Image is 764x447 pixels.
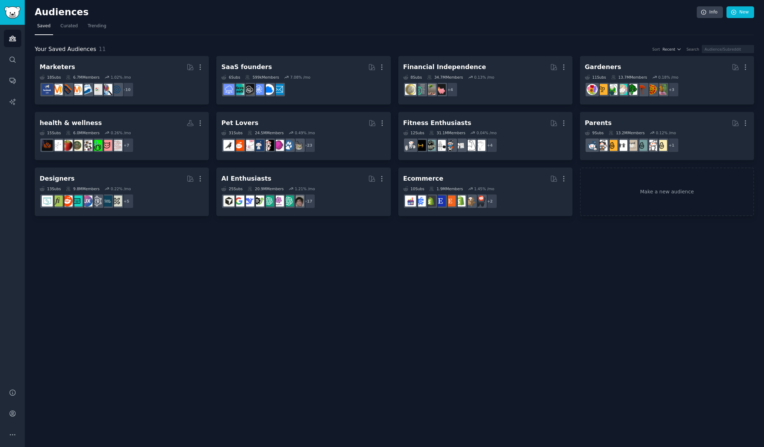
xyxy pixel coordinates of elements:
[91,140,102,151] img: Nutrition_Healthy
[35,45,96,54] span: Your Saved Audiences
[664,82,679,97] div: + 3
[429,130,465,135] div: 31.1M Members
[88,23,106,29] span: Trending
[405,84,416,95] img: UKPersonalFinance
[606,140,617,151] img: NewParents
[301,138,315,153] div: + 23
[253,140,264,151] img: dogswithjobs
[247,130,284,135] div: 24.5M Members
[66,186,99,191] div: 9.8M Members
[221,174,271,183] div: AI Enthusiasts
[111,84,122,95] img: OnlineMarketing
[658,75,678,80] div: 0.18 % /mo
[273,84,284,95] img: SaaS_Email_Marketing
[42,140,53,151] img: MentalHealthSupport
[40,130,61,135] div: 15 Sub s
[403,119,472,128] div: Fitness Enthusiasts
[42,84,53,95] img: FacebookAds
[35,56,209,104] a: Marketers18Subs6.7MMembers1.02% /mo+10OnlineMarketingMarketingResearchgoogleadsEmailmarketingAskM...
[455,196,466,206] img: shopify
[656,130,676,135] div: 0.12 % /mo
[216,56,390,104] a: SaaS founders6Subs599kMembers7.08% /moSaaS_Email_MarketingB2BSaaSSaaSSalesNoCodeSaaSmicrosaasSaaS
[580,56,754,104] a: Gardeners11Subs13.7MMembers0.18% /mo+3gardeningwhatsthisplantmycologyvegetablegardeningsucculents...
[403,75,422,80] div: 8 Sub s
[656,140,667,151] img: Parenting
[66,75,99,80] div: 6.7M Members
[585,75,606,80] div: 11 Sub s
[52,84,63,95] img: content_marketing
[119,194,134,209] div: + 5
[415,84,426,95] img: FinancialPlanning
[221,75,240,80] div: 6 Sub s
[233,140,244,151] img: BeardedDragons
[398,112,572,160] a: Fitness Enthusiasts12Subs31.1MMembers0.04% /mo+4Fitnessstrength_trainingloseitHealthGYMGymMotivat...
[283,140,294,151] img: dogs
[403,186,424,191] div: 10 Sub s
[606,84,617,95] img: SavageGarden
[253,196,264,206] img: AItoolsCatalog
[52,140,63,151] img: ScientificNutrition
[425,196,436,206] img: reviewmyshopify
[662,47,682,52] button: Recent
[290,75,310,80] div: 7.08 % /mo
[223,84,234,95] img: SaaS
[40,186,61,191] div: 13 Sub s
[119,82,134,97] div: + 10
[415,140,426,151] img: workout
[398,168,572,216] a: Ecommerce10Subs1.9MMembers1.45% /mo+2ecommercedropshipshopifyEtsyEtsySellersreviewmyshopifyecomme...
[40,63,75,72] div: Marketers
[221,63,272,72] div: SaaS founders
[429,186,463,191] div: 1.9M Members
[233,196,244,206] img: GoogleGeminiAI
[119,138,134,153] div: + 7
[616,84,627,95] img: succulents
[66,130,99,135] div: 6.0M Members
[273,196,284,206] img: OpenAIDev
[474,75,494,80] div: 0.13 % /mo
[415,196,426,206] img: ecommercemarketing
[609,130,645,135] div: 13.2M Members
[435,84,446,95] img: fatFIRE
[483,194,497,209] div: + 2
[597,140,608,151] img: parentsofmultiples
[664,138,679,153] div: + 1
[626,84,637,95] img: vegetablegardening
[697,6,723,18] a: Info
[686,47,699,52] div: Search
[245,75,279,80] div: 599k Members
[58,21,80,35] a: Curated
[37,23,51,29] span: Saved
[111,140,122,151] img: HealthCoaching
[483,138,497,153] div: + 4
[403,130,424,135] div: 12 Sub s
[111,186,131,191] div: 0.22 % /mo
[587,140,598,151] img: Parents
[243,84,254,95] img: NoCodeSaaS
[247,186,284,191] div: 20.9M Members
[477,130,497,135] div: 0.04 % /mo
[35,7,697,18] h2: Audiences
[111,75,131,80] div: 1.02 % /mo
[580,112,754,160] a: Parents9Subs13.2MMembers0.12% /mo+1ParentingdadditSingleParentsbeyondthebumptoddlersNewParentspar...
[40,75,61,80] div: 18 Sub s
[464,140,475,151] img: strength_training
[283,196,294,206] img: chatgpt_prompts_
[636,140,647,151] img: SingleParents
[616,140,627,151] img: toddlers
[72,196,82,206] img: UI_Design
[585,63,621,72] div: Gardeners
[585,130,604,135] div: 9 Sub s
[464,196,475,206] img: dropship
[221,186,243,191] div: 25 Sub s
[62,140,73,151] img: GutHealth
[427,75,463,80] div: 34.7M Members
[62,84,73,95] img: bigseo
[474,196,485,206] img: ecommerce
[702,45,754,53] input: Audience/Subreddit
[221,130,243,135] div: 31 Sub s
[636,84,647,95] img: mycology
[293,196,304,206] img: ArtificalIntelligence
[405,140,416,151] img: weightroom
[587,84,598,95] img: flowers
[72,84,82,95] img: AskMarketing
